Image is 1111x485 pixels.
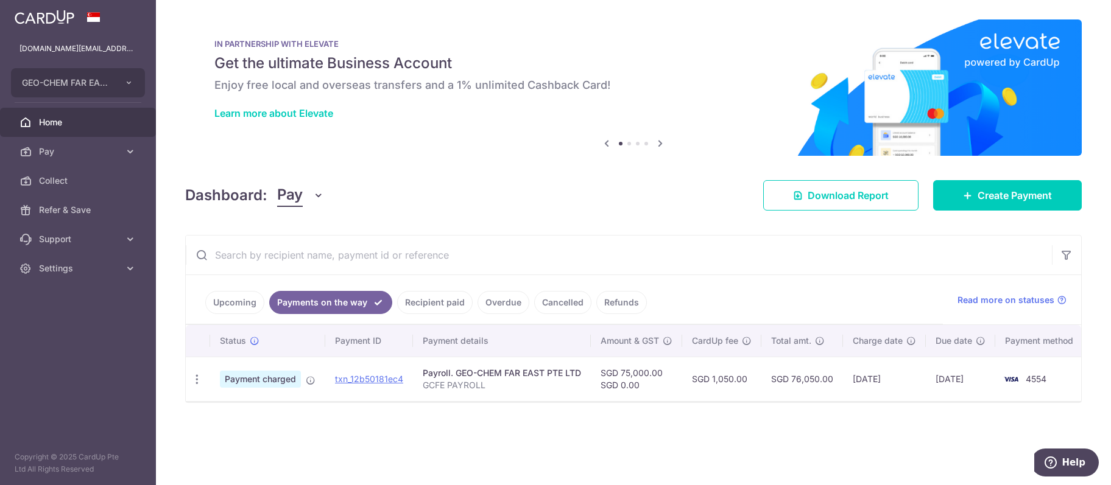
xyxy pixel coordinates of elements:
h5: Get the ultimate Business Account [214,54,1053,73]
img: Renovation banner [185,19,1082,156]
span: Download Report [808,188,889,203]
span: Amount & GST [601,335,659,347]
span: Collect [39,175,119,187]
td: [DATE] [926,357,995,401]
a: Download Report [763,180,919,211]
div: Payroll. GEO-CHEM FAR EAST PTE LTD [423,367,581,379]
a: Recipient paid [397,291,473,314]
span: Home [39,116,119,128]
a: Refunds [596,291,647,314]
a: Read more on statuses [958,294,1067,306]
a: Overdue [478,291,529,314]
td: SGD 76,050.00 [761,357,843,401]
a: Create Payment [933,180,1082,211]
a: txn_12b50181ec4 [335,374,403,384]
span: Payment charged [220,371,301,388]
span: Settings [39,262,119,274]
iframe: Opens a widget where you can find more information [1034,448,1099,479]
a: Upcoming [205,291,264,314]
a: Cancelled [534,291,591,314]
td: SGD 75,000.00 SGD 0.00 [591,357,682,401]
span: Pay [277,184,303,207]
a: Learn more about Elevate [214,107,333,119]
h6: Enjoy free local and overseas transfers and a 1% unlimited Cashback Card! [214,78,1053,92]
span: Due date [936,335,972,347]
th: Payment method [995,325,1088,357]
span: 4554 [1026,374,1046,384]
span: Pay [39,145,119,158]
span: Total amt. [771,335,811,347]
span: GEO-CHEM FAR EAST PTE LTD [22,77,112,89]
button: GEO-CHEM FAR EAST PTE LTD [11,68,145,97]
span: Charge date [853,335,903,347]
th: Payment ID [325,325,413,357]
td: [DATE] [843,357,926,401]
span: Status [220,335,246,347]
th: Payment details [413,325,591,357]
input: Search by recipient name, payment id or reference [186,236,1052,274]
h4: Dashboard: [185,184,267,206]
button: Pay [277,184,324,207]
p: IN PARTNERSHIP WITH ELEVATE [214,39,1053,49]
span: Read more on statuses [958,294,1054,306]
span: Refer & Save [39,204,119,216]
p: [DOMAIN_NAME][EMAIL_ADDRESS][DOMAIN_NAME] [19,43,136,55]
p: GCFE PAYROLL [423,379,581,391]
span: Create Payment [978,188,1052,203]
img: CardUp [15,10,74,24]
td: SGD 1,050.00 [682,357,761,401]
span: CardUp fee [692,335,738,347]
span: Support [39,233,119,245]
a: Payments on the way [269,291,392,314]
img: Bank Card [999,372,1023,386]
